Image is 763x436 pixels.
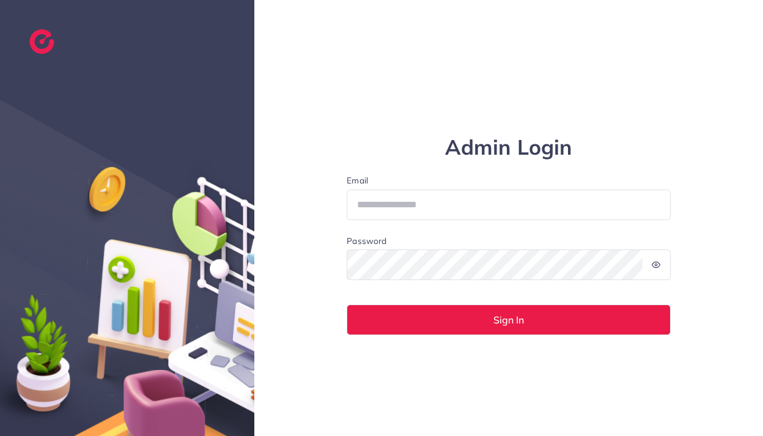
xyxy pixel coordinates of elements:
h1: Admin Login [347,135,671,160]
label: Email [347,174,671,187]
button: Sign In [347,305,671,335]
label: Password [347,235,386,247]
span: Sign In [493,315,524,325]
img: logo [29,29,54,54]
